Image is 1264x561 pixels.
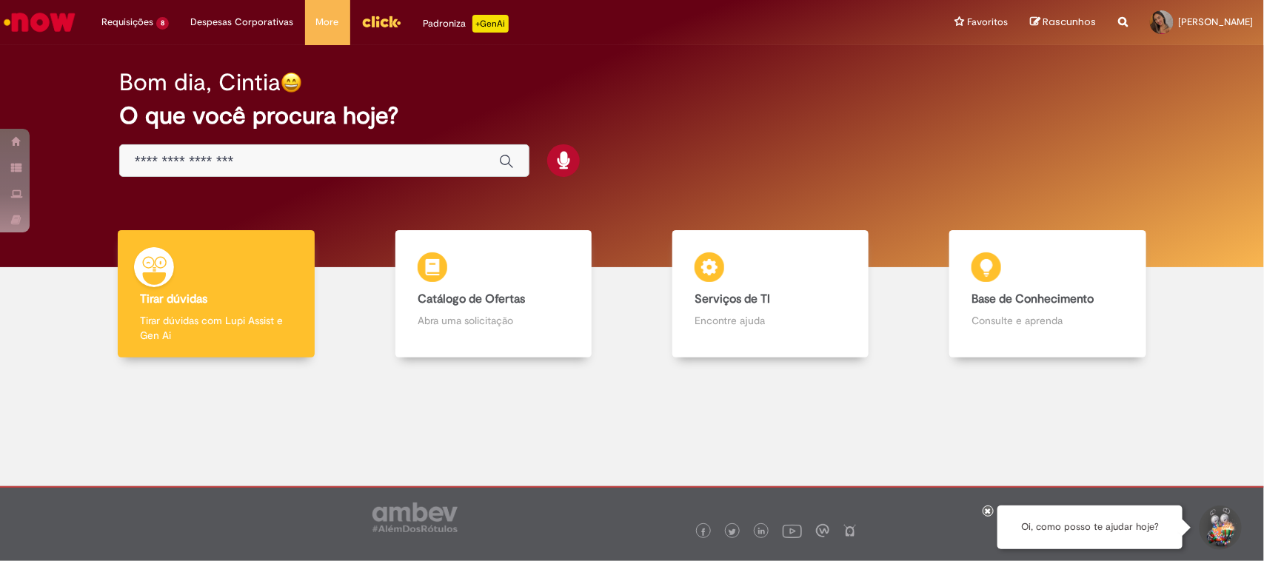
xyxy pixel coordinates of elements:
p: Abra uma solicitação [418,313,569,328]
img: ServiceNow [1,7,78,37]
button: Iniciar Conversa de Suporte [1197,505,1242,550]
span: Requisições [101,15,153,30]
b: Catálogo de Ofertas [418,292,525,306]
p: +GenAi [472,15,509,33]
span: Favoritos [967,15,1008,30]
span: [PERSON_NAME] [1178,16,1253,28]
a: Base de Conhecimento Consulte e aprenda [909,230,1186,358]
b: Base de Conhecimento [972,292,1094,306]
b: Serviços de TI [695,292,770,306]
h2: O que você procura hoje? [119,103,1145,129]
img: logo_footer_workplace.png [816,524,829,537]
div: Oi, como posso te ajudar hoje? [997,505,1183,549]
span: Rascunhos [1043,15,1096,29]
img: happy-face.png [281,72,302,93]
img: logo_footer_naosei.png [843,524,857,537]
p: Consulte e aprenda [972,313,1123,328]
img: logo_footer_youtube.png [783,521,802,540]
h2: Bom dia, Cintia [119,70,281,95]
img: logo_footer_twitter.png [729,528,736,536]
img: click_logo_yellow_360x200.png [361,10,401,33]
a: Serviços de TI Encontre ajuda [632,230,909,358]
span: Despesas Corporativas [191,15,294,30]
b: Tirar dúvidas [140,292,207,306]
img: logo_footer_facebook.png [700,528,707,536]
span: 8 [156,17,169,30]
a: Tirar dúvidas Tirar dúvidas com Lupi Assist e Gen Ai [78,230,355,358]
img: logo_footer_ambev_rotulo_gray.png [372,503,458,532]
p: Encontre ajuda [695,313,846,328]
a: Catálogo de Ofertas Abra uma solicitação [355,230,632,358]
span: More [316,15,339,30]
p: Tirar dúvidas com Lupi Assist e Gen Ai [140,313,292,343]
a: Rascunhos [1030,16,1096,30]
img: logo_footer_linkedin.png [758,528,766,537]
div: Padroniza [424,15,509,33]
